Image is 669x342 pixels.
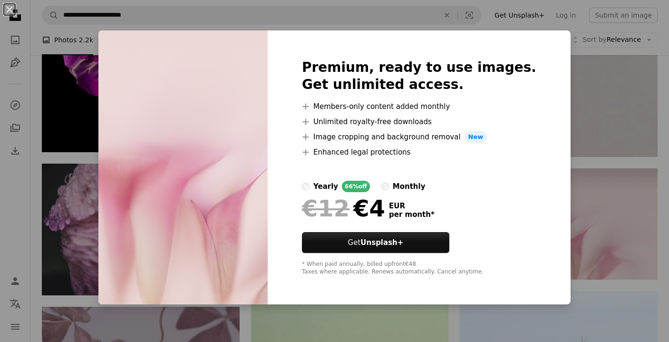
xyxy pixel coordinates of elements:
div: monthly [393,181,426,192]
h2: Premium, ready to use images. Get unlimited access. [302,59,536,93]
button: GetUnsplash+ [302,232,449,253]
div: yearly [313,181,338,192]
img: premium_photo-1701544758825-9e65c3857c75 [98,30,268,304]
strong: Unsplash+ [360,238,403,247]
input: monthly [381,183,389,190]
li: Members-only content added monthly [302,101,536,112]
span: EUR [389,202,435,210]
li: Unlimited royalty-free downloads [302,116,536,127]
div: * When paid annually, billed upfront €48 Taxes where applicable. Renews automatically. Cancel any... [302,261,536,276]
li: Enhanced legal protections [302,147,536,158]
div: 66% off [342,181,370,192]
input: yearly66%off [302,183,310,190]
span: per month * [389,210,435,219]
div: €4 [302,196,385,221]
span: New [465,131,487,143]
span: €12 [302,196,349,221]
li: Image cropping and background removal [302,131,536,143]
